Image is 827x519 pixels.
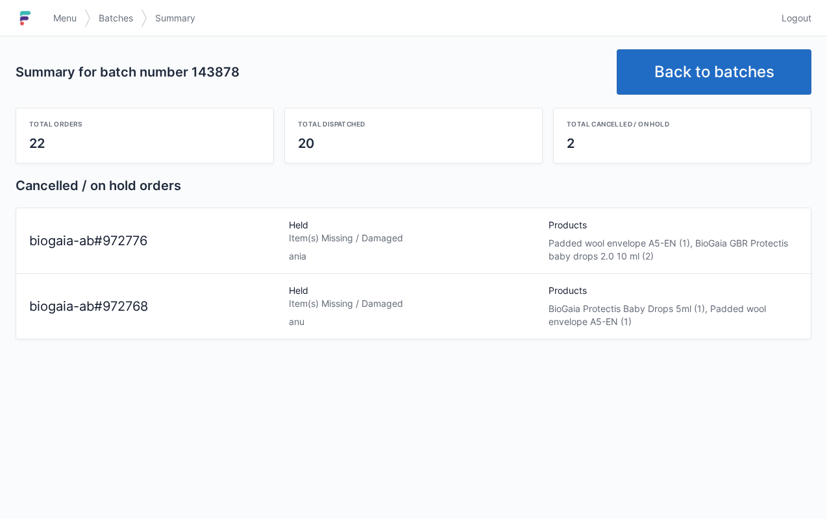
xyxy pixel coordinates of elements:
div: biogaia-ab#972776 [24,232,284,250]
div: 20 [298,134,529,152]
div: Products [543,284,803,328]
div: Item(s) Missing / Damaged [289,297,538,310]
a: Logout [774,6,811,30]
div: Held [284,284,543,328]
div: Held [284,219,543,263]
div: BioGaia Protectis Baby Drops 5ml (1), Padded wool envelope A5-EN (1) [549,302,798,328]
img: svg> [141,3,147,34]
a: Menu [45,6,84,30]
a: Summary [147,6,203,30]
img: logo-small.jpg [16,8,35,29]
div: biogaia-ab#972768 [24,297,284,316]
span: Summary [155,12,195,25]
div: Padded wool envelope A5-EN (1), BioGaia GBR Protectis baby drops 2.0 10 ml (2) [549,237,798,263]
div: Total cancelled / on hold [567,119,798,129]
a: Back to batches [617,49,811,95]
div: Total orders [29,119,260,129]
span: Logout [782,12,811,25]
div: Products [543,219,803,263]
div: Item(s) Missing / Damaged [289,232,538,245]
a: Batches [91,6,141,30]
div: 22 [29,134,260,152]
h2: Cancelled / on hold orders [16,176,811,195]
div: ania [289,250,538,263]
h2: Summary for batch number 143878 [16,63,606,81]
div: Total dispatched [298,119,529,129]
span: Batches [99,12,133,25]
div: 2 [567,134,798,152]
img: svg> [84,3,91,34]
span: Menu [53,12,77,25]
div: anu [289,315,538,328]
